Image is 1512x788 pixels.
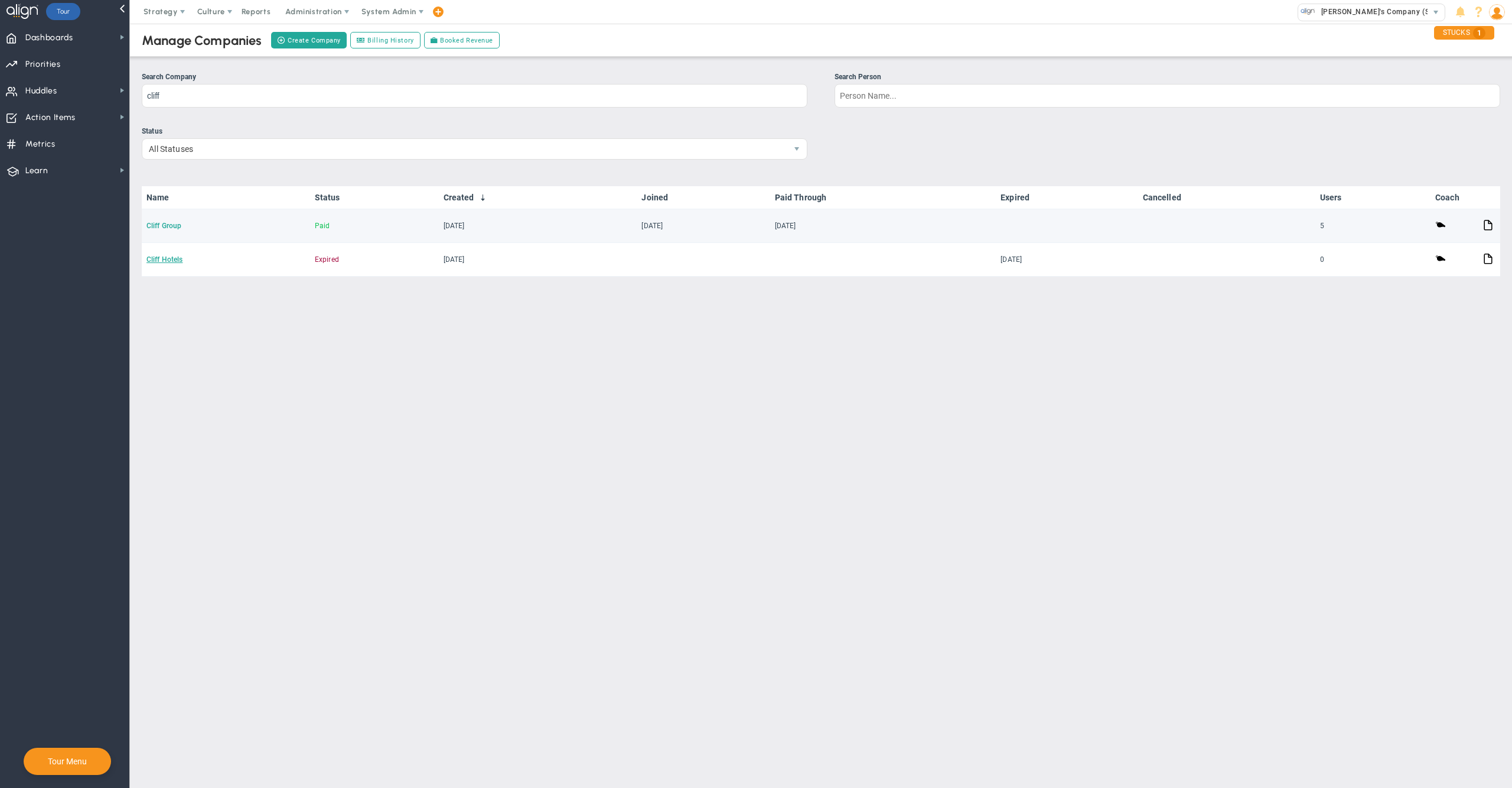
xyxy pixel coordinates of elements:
td: [DATE] [637,209,770,243]
td: 0 [1315,243,1430,277]
span: 1 [1473,27,1485,39]
a: Users [1320,193,1426,202]
span: Action Items [25,105,76,130]
div: Manage Companies [142,33,262,48]
td: [DATE] [439,209,637,243]
div: Search Person [835,72,1500,83]
span: Strategy [144,7,178,16]
a: Status [315,193,434,202]
span: Metrics [25,132,56,157]
span: Expired [315,255,339,264]
td: [DATE] [770,209,996,243]
img: 33318.Company.photo [1301,4,1315,19]
div: Search Company [142,72,807,83]
span: Huddles [25,79,57,103]
div: STUCKS [1434,26,1494,40]
a: Joined [641,193,765,202]
input: Search Person [835,84,1500,108]
button: Tour Menu [44,756,90,767]
td: [DATE] [996,243,1138,277]
a: Created [444,193,633,202]
div: Status [142,126,807,137]
td: [DATE] [439,243,637,277]
button: Create Company [271,32,347,48]
a: Billing History [350,32,421,48]
input: Search Company [142,84,807,108]
a: Expired [1001,193,1133,202]
a: Coach [1435,193,1473,202]
a: Booked Revenue [424,32,500,48]
span: select [1428,4,1445,21]
span: select [787,139,807,159]
td: 5 [1315,209,1430,243]
span: [PERSON_NAME]'s Company (Sandbox) [1315,4,1458,20]
span: Dashboards [25,25,73,50]
span: Culture [197,7,225,16]
a: Paid Through [775,193,991,202]
span: Paid [315,222,330,230]
span: Administration [285,7,341,16]
a: Cliff Hotels [146,255,183,264]
span: Priorities [25,52,61,77]
img: 48978.Person.photo [1489,4,1505,20]
a: Cancelled [1143,193,1311,202]
span: All Statuses [142,139,787,159]
span: Learn [25,158,48,183]
a: Cliff Group [146,222,181,230]
span: System Admin [361,7,416,16]
a: Name [146,193,305,202]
